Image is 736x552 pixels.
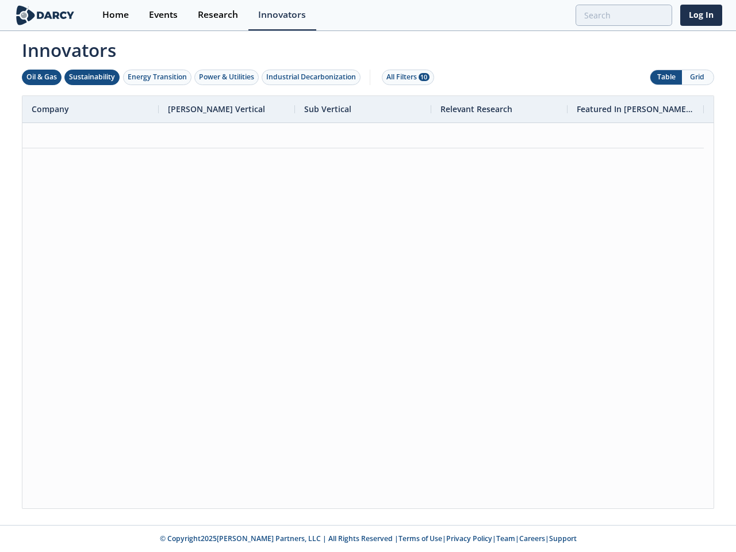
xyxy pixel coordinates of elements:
[22,70,62,85] button: Oil & Gas
[382,70,434,85] button: All Filters 10
[168,103,265,114] span: [PERSON_NAME] Vertical
[519,534,545,543] a: Careers
[128,72,187,82] div: Energy Transition
[102,10,129,20] div: Home
[650,70,682,85] button: Table
[16,534,720,544] p: © Copyright 2025 [PERSON_NAME] Partners, LLC | All Rights Reserved | | | | |
[194,70,259,85] button: Power & Utilities
[398,534,442,543] a: Terms of Use
[304,103,351,114] span: Sub Vertical
[14,5,76,25] img: logo-wide.svg
[14,32,722,63] span: Innovators
[149,10,178,20] div: Events
[123,70,191,85] button: Energy Transition
[199,72,254,82] div: Power & Utilities
[576,5,672,26] input: Advanced Search
[549,534,577,543] a: Support
[266,72,356,82] div: Industrial Decarbonization
[258,10,306,20] div: Innovators
[69,72,115,82] div: Sustainability
[198,10,238,20] div: Research
[496,534,515,543] a: Team
[419,73,430,81] span: 10
[446,534,492,543] a: Privacy Policy
[386,72,430,82] div: All Filters
[262,70,361,85] button: Industrial Decarbonization
[32,103,69,114] span: Company
[577,103,695,114] span: Featured In [PERSON_NAME] Live
[680,5,722,26] a: Log In
[440,103,512,114] span: Relevant Research
[26,72,57,82] div: Oil & Gas
[682,70,714,85] button: Grid
[64,70,120,85] button: Sustainability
